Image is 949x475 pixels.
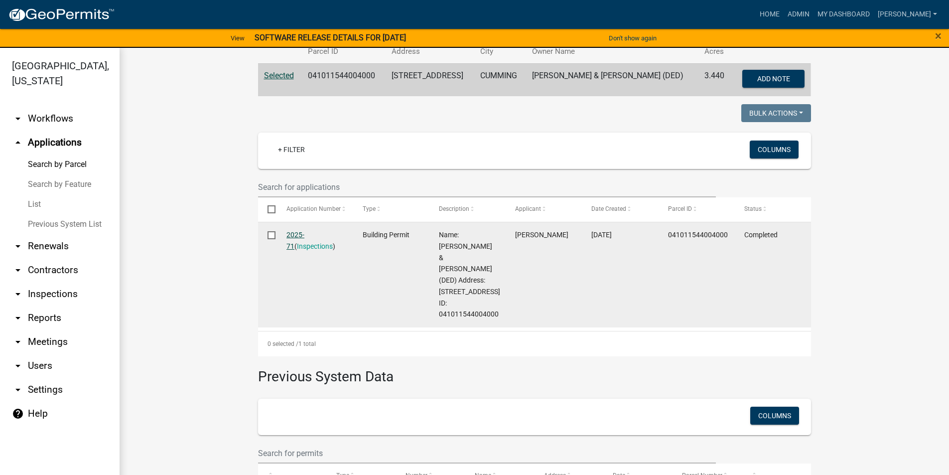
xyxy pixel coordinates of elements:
span: Name: BOWEN, AMBER & JOSHUA (DED) Address: 3112 120TH ST Parcel ID: 041011544004000 [439,231,500,318]
datatable-header-cell: Date Created [582,197,658,221]
datatable-header-cell: Application Number [277,197,353,221]
button: Columns [750,141,799,158]
td: 041011544004000 [302,63,386,96]
datatable-header-cell: Type [353,197,429,221]
i: arrow_drop_down [12,288,24,300]
span: Completed [744,231,778,239]
a: Admin [784,5,813,24]
th: Owner Name [526,40,699,63]
div: 1 total [258,331,811,356]
th: Acres [698,40,732,63]
td: [STREET_ADDRESS] [386,63,474,96]
i: arrow_drop_down [12,113,24,125]
span: × [935,29,942,43]
input: Search for applications [258,177,716,197]
span: Nick Schnack [515,231,568,239]
datatable-header-cell: Select [258,197,277,221]
span: Application Number [286,205,341,212]
span: Building Permit [363,231,409,239]
td: CUMMING [474,63,526,96]
datatable-header-cell: Status [734,197,811,221]
i: arrow_drop_down [12,264,24,276]
datatable-header-cell: Parcel ID [658,197,734,221]
span: Status [744,205,762,212]
strong: SOFTWARE RELEASE DETAILS FOR [DATE] [255,33,406,42]
th: City [474,40,526,63]
td: [PERSON_NAME] & [PERSON_NAME] (DED) [526,63,699,96]
i: arrow_drop_down [12,312,24,324]
span: Applicant [515,205,541,212]
a: [PERSON_NAME] [874,5,941,24]
button: Columns [750,407,799,425]
a: Home [756,5,784,24]
span: Description [439,205,469,212]
i: arrow_drop_down [12,336,24,348]
button: Bulk Actions [741,104,811,122]
div: ( ) [286,229,344,252]
i: arrow_drop_up [12,137,24,149]
th: Parcel ID [302,40,386,63]
i: help [12,408,24,420]
span: Type [363,205,376,212]
i: arrow_drop_down [12,240,24,252]
a: Inspections [297,242,333,250]
button: Don't show again [605,30,661,46]
span: 0 selected / [268,340,298,347]
span: Add Note [757,74,790,82]
a: View [227,30,249,46]
a: 2025-71 [286,231,304,250]
i: arrow_drop_down [12,360,24,372]
a: + Filter [270,141,313,158]
datatable-header-cell: Description [429,197,506,221]
button: Close [935,30,942,42]
a: Selected [264,71,294,80]
span: Date Created [591,205,626,212]
a: My Dashboard [813,5,874,24]
i: arrow_drop_down [12,384,24,396]
datatable-header-cell: Applicant [506,197,582,221]
span: 06/07/2025 [591,231,612,239]
td: 3.440 [698,63,732,96]
span: Parcel ID [668,205,692,212]
h3: Previous System Data [258,356,811,387]
span: 041011544004000 [668,231,728,239]
button: Add Note [742,70,805,88]
th: Address [386,40,474,63]
input: Search for permits [258,443,716,464]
